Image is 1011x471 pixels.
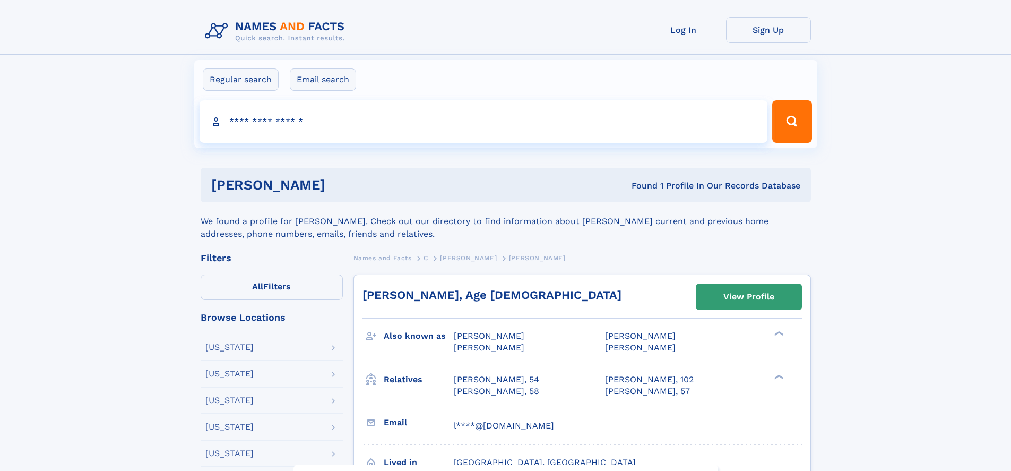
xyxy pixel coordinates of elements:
[726,17,811,43] a: Sign Up
[211,178,479,192] h1: [PERSON_NAME]
[440,251,497,264] a: [PERSON_NAME]
[454,457,636,467] span: [GEOGRAPHIC_DATA], [GEOGRAPHIC_DATA]
[723,285,774,309] div: View Profile
[454,342,524,353] span: [PERSON_NAME]
[201,17,353,46] img: Logo Names and Facts
[772,373,784,380] div: ❯
[203,68,279,91] label: Regular search
[201,202,811,241] div: We found a profile for [PERSON_NAME]. Check out our directory to find information about [PERSON_N...
[290,68,356,91] label: Email search
[605,342,676,353] span: [PERSON_NAME]
[424,251,428,264] a: C
[353,251,412,264] a: Names and Facts
[384,327,454,345] h3: Also known as
[509,254,566,262] span: [PERSON_NAME]
[200,100,768,143] input: search input
[384,371,454,389] h3: Relatives
[424,254,428,262] span: C
[205,343,254,352] div: [US_STATE]
[454,331,524,341] span: [PERSON_NAME]
[205,396,254,405] div: [US_STATE]
[205,370,254,378] div: [US_STATE]
[605,331,676,341] span: [PERSON_NAME]
[440,254,497,262] span: [PERSON_NAME]
[696,284,801,310] a: View Profile
[252,281,263,292] span: All
[201,253,343,263] div: Filters
[205,423,254,431] div: [US_STATE]
[362,288,621,302] a: [PERSON_NAME], Age [DEMOGRAPHIC_DATA]
[384,414,454,432] h3: Email
[605,386,690,397] a: [PERSON_NAME], 57
[201,313,343,322] div: Browse Locations
[605,374,694,386] a: [PERSON_NAME], 102
[201,275,343,300] label: Filters
[772,330,784,337] div: ❯
[454,374,539,386] a: [PERSON_NAME], 54
[454,386,539,397] a: [PERSON_NAME], 58
[478,180,800,192] div: Found 1 Profile In Our Records Database
[772,100,811,143] button: Search Button
[641,17,726,43] a: Log In
[205,449,254,458] div: [US_STATE]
